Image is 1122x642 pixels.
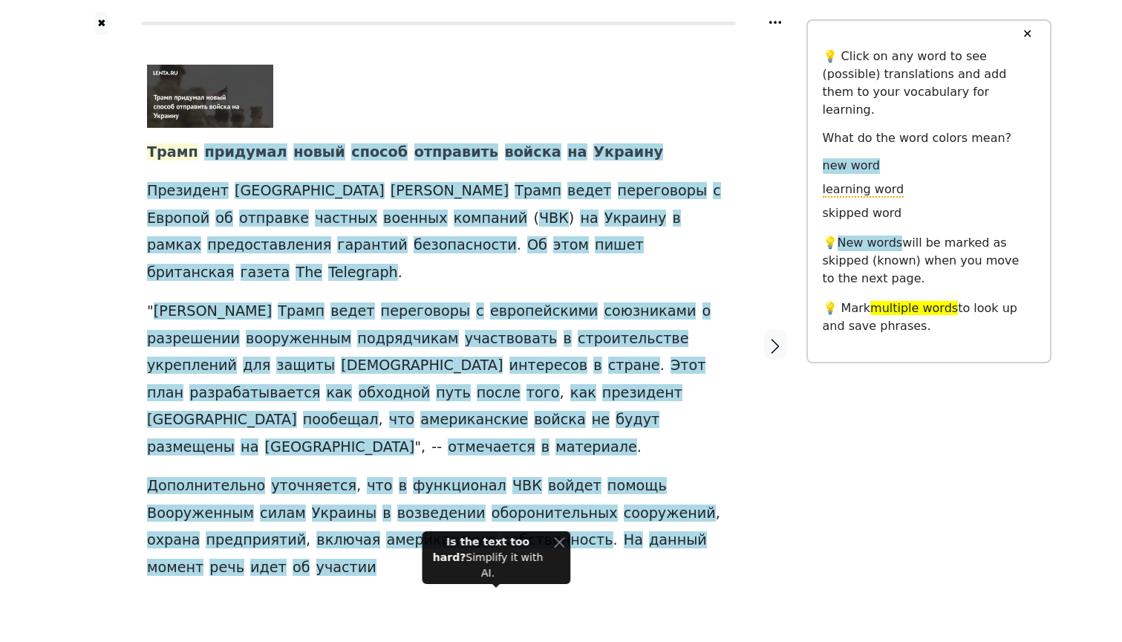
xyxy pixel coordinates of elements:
[398,264,402,282] span: .
[413,477,506,496] span: функционал
[328,264,398,282] span: Telegraph
[673,210,681,228] span: в
[555,438,637,457] span: материале
[209,559,244,577] span: речь
[660,357,665,375] span: .
[383,210,447,228] span: военных
[397,505,486,523] span: возведении
[147,264,234,282] span: британская
[593,357,601,375] span: в
[476,302,484,321] span: с
[823,131,1035,145] h6: What do the word colors mean?
[379,411,383,429] span: ,
[367,477,392,496] span: что
[526,384,560,403] span: того
[359,384,431,403] span: обходной
[241,438,258,457] span: на
[454,210,528,228] span: компаний
[95,12,108,35] button: ✖
[147,531,200,550] span: охрана
[278,302,324,321] span: Трамп
[215,210,233,228] span: об
[154,302,272,321] span: [PERSON_NAME]
[533,210,539,228] span: (
[492,505,618,523] span: оборонительных
[293,143,345,162] span: новый
[512,477,542,496] span: ЧВК
[356,477,361,496] span: ,
[351,143,408,162] span: способ
[580,210,598,228] span: на
[414,143,498,162] span: отправить
[505,143,561,162] span: войска
[250,559,287,577] span: идет
[436,384,470,403] span: путь
[147,210,209,228] span: Европой
[147,182,229,201] span: Президент
[316,531,380,550] span: включая
[713,182,721,201] span: с
[517,236,521,255] span: .
[539,210,569,228] span: ЧВК
[189,384,320,403] span: разрабатывается
[595,236,644,255] span: пишет
[433,536,529,563] strong: Is the text too hard?
[838,236,903,251] span: New words
[306,531,310,550] span: ,
[241,264,290,282] span: газета
[399,477,407,496] span: в
[391,182,509,201] span: [PERSON_NAME]
[548,477,601,496] span: войдет
[341,357,503,375] span: [DEMOGRAPHIC_DATA]
[239,210,309,228] span: отправке
[490,302,598,321] span: европейскими
[206,531,306,550] span: предприятий
[389,411,414,429] span: что
[303,411,379,429] span: пообещал
[316,559,376,577] span: участии
[147,477,265,496] span: Дополнительно
[569,210,575,228] span: )
[428,534,548,581] div: Simplify it with AI.
[147,438,235,457] span: размещены
[147,302,154,321] span: "
[330,302,374,321] span: ведет
[823,182,904,198] span: learning word
[702,302,711,321] span: о
[271,477,356,496] span: уточняется
[243,357,270,375] span: для
[607,477,667,496] span: помощь
[147,143,198,162] span: Трамп
[477,384,521,403] span: после
[624,531,643,550] span: На
[147,559,203,577] span: момент
[823,158,880,174] span: new word
[604,210,667,228] span: Украину
[147,384,183,403] span: план
[509,357,588,375] span: интересов
[326,384,352,403] span: как
[465,330,558,348] span: участвовать
[312,505,376,523] span: Украины
[604,302,696,321] span: союзниками
[870,301,958,315] span: multiple words
[293,559,310,577] span: об
[420,411,528,429] span: американские
[602,384,682,403] span: президент
[618,182,708,201] span: переговоры
[592,411,610,429] span: не
[337,236,407,255] span: гарантий
[386,531,496,550] span: американскую
[649,531,707,550] span: данный
[260,505,306,523] span: силам
[147,236,201,255] span: рамках
[276,357,335,375] span: защиты
[608,357,660,375] span: стране
[414,236,517,255] span: безопасности
[381,302,471,321] span: переговоры
[541,438,549,457] span: в
[527,236,547,255] span: Об
[560,384,564,403] span: ,
[823,206,902,221] span: skipped word
[616,411,659,429] span: будут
